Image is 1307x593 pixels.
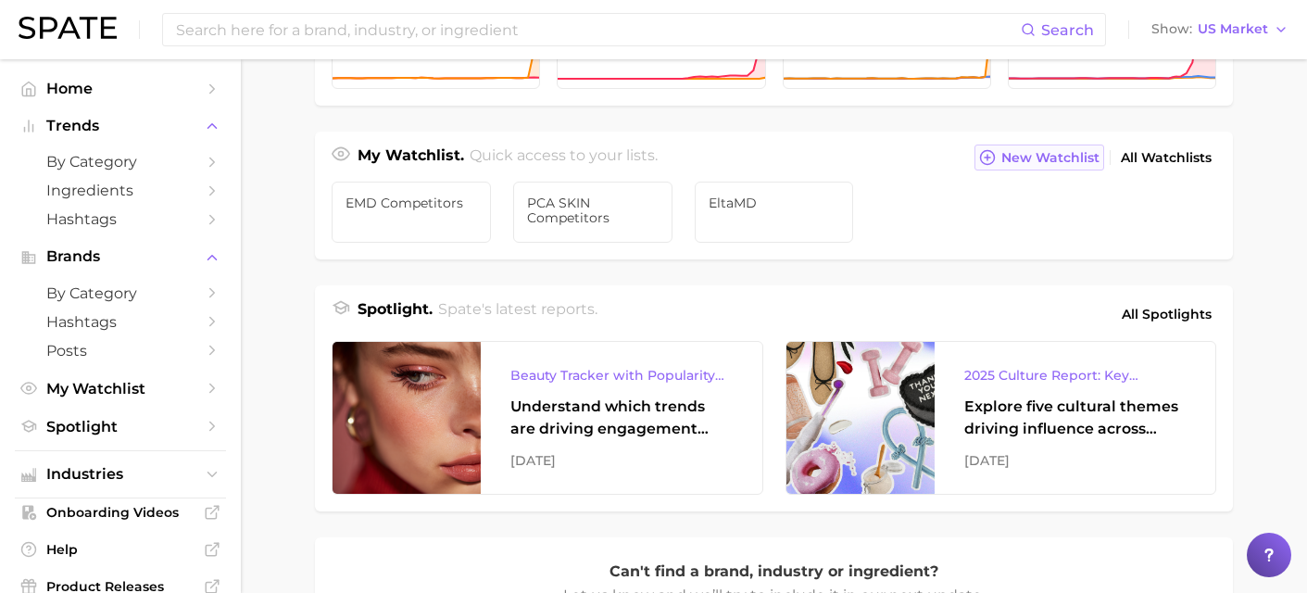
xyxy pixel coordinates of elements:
span: Show [1151,24,1192,34]
span: My Watchlist [46,380,195,397]
span: All Watchlists [1121,150,1212,166]
span: All Spotlights [1122,303,1212,325]
a: Hashtags [15,205,226,233]
p: Can't find a brand, industry or ingredient? [561,560,987,584]
div: [DATE] [964,449,1187,472]
span: Onboarding Videos [46,504,195,521]
a: Posts [15,336,226,365]
a: Home [15,74,226,103]
span: Search [1041,21,1094,39]
span: EltaMD [709,196,840,210]
a: EltaMD [695,182,854,243]
a: 2025 Culture Report: Key Themes That Are Shaping Consumer DemandExplore five cultural themes driv... [785,341,1217,495]
a: Beauty Tracker with Popularity IndexUnderstand which trends are driving engagement across platfor... [332,341,763,495]
span: Trends [46,118,195,134]
div: [DATE] [510,449,733,472]
span: EMD Competitors [346,196,477,210]
span: by Category [46,153,195,170]
span: New Watchlist [1001,150,1100,166]
span: Help [46,541,195,558]
img: SPATE [19,17,117,39]
div: 2025 Culture Report: Key Themes That Are Shaping Consumer Demand [964,364,1187,386]
div: Explore five cultural themes driving influence across beauty, food, and pop culture. [964,396,1187,440]
button: New Watchlist [974,145,1104,170]
h2: Quick access to your lists. [470,145,658,170]
h1: My Watchlist. [358,145,464,170]
a: PCA SKIN Competitors [513,182,672,243]
span: by Category [46,284,195,302]
button: ShowUS Market [1147,18,1293,42]
span: Brands [46,248,195,265]
span: US Market [1198,24,1268,34]
a: by Category [15,147,226,176]
span: Spotlight [46,418,195,435]
div: Understand which trends are driving engagement across platforms in the skin, hair, makeup, and fr... [510,396,733,440]
a: Onboarding Videos [15,498,226,526]
a: by Category [15,279,226,308]
span: Posts [46,342,195,360]
input: Search here for a brand, industry, or ingredient [174,14,1021,45]
span: Ingredients [46,182,195,199]
a: Ingredients [15,176,226,205]
a: Spotlight [15,412,226,441]
h2: Spate's latest reports. [438,298,597,330]
span: Industries [46,466,195,483]
span: Hashtags [46,210,195,228]
span: PCA SKIN Competitors [527,196,659,225]
span: Home [46,80,195,97]
button: Brands [15,243,226,271]
a: All Spotlights [1117,298,1216,330]
a: Hashtags [15,308,226,336]
span: Hashtags [46,313,195,331]
h1: Spotlight. [358,298,433,330]
button: Trends [15,112,226,140]
button: Industries [15,461,226,488]
a: My Watchlist [15,374,226,403]
a: Help [15,536,226,563]
div: Beauty Tracker with Popularity Index [510,364,733,386]
a: All Watchlists [1116,145,1216,170]
a: EMD Competitors [332,182,491,243]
